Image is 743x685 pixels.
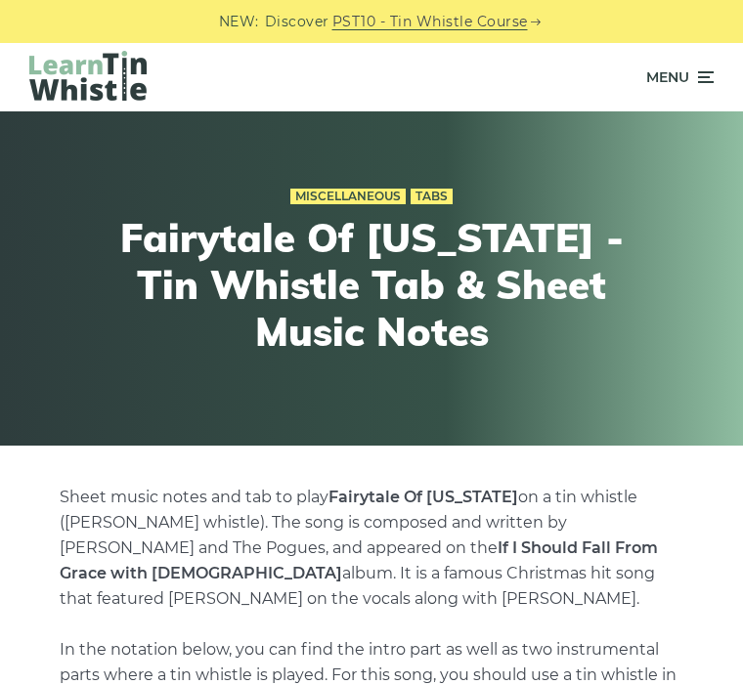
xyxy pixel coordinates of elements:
[411,189,453,204] a: Tabs
[328,488,518,506] strong: Fairytale Of [US_STATE]
[290,189,406,204] a: Miscellaneous
[646,53,689,102] span: Menu
[29,51,147,101] img: LearnTinWhistle.com
[108,214,635,355] h1: Fairytale Of [US_STATE] - Tin Whistle Tab & Sheet Music Notes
